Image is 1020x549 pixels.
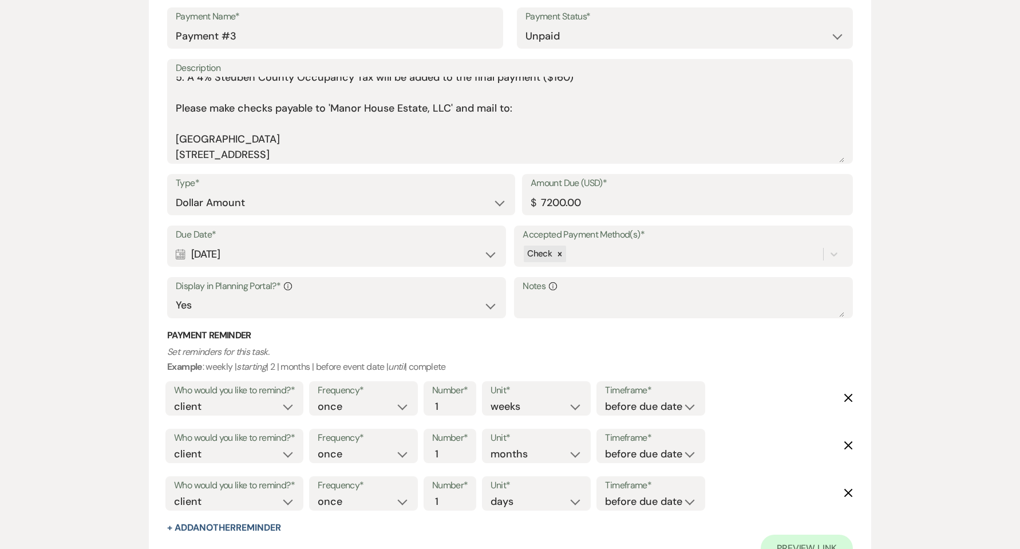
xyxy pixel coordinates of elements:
label: Payment Name* [176,9,495,25]
label: Unit* [491,477,582,494]
div: [DATE] [176,243,497,266]
label: Number* [432,382,468,399]
label: Number* [432,477,468,494]
label: Type* [176,175,507,192]
div: $ [531,195,536,211]
label: Who would you like to remind?* [174,477,295,494]
p: : weekly | | 2 | months | before event date | | complete [167,345,853,374]
label: Unit* [491,382,582,399]
label: Timeframe* [605,382,697,399]
label: Frequency* [318,382,409,399]
span: Check [527,248,552,259]
label: Description [176,60,844,77]
label: Frequency* [318,430,409,447]
label: Timeframe* [605,430,697,447]
textarea: Event/Lodging Fee $ 12,500 Cleaning Fee $ 750 Total $ 13,250 1. $2,500 down, $2,500 due [DATE] of... [176,77,844,163]
i: Set reminders for this task. [167,346,269,358]
i: starting [236,361,266,373]
label: Unit* [491,430,582,447]
label: Display in Planning Portal?* [176,278,497,295]
label: Frequency* [318,477,409,494]
h3: Payment Reminder [167,329,853,342]
label: Number* [432,430,468,447]
label: Accepted Payment Method(s)* [523,227,844,243]
label: Payment Status* [525,9,844,25]
label: Due Date* [176,227,497,243]
label: Notes [523,278,844,295]
label: Timeframe* [605,477,697,494]
b: Example [167,361,203,373]
label: Who would you like to remind?* [174,430,295,447]
label: Who would you like to remind?* [174,382,295,399]
label: Amount Due (USD)* [531,175,844,192]
i: until [388,361,405,373]
button: + AddAnotherReminder [167,523,280,532]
